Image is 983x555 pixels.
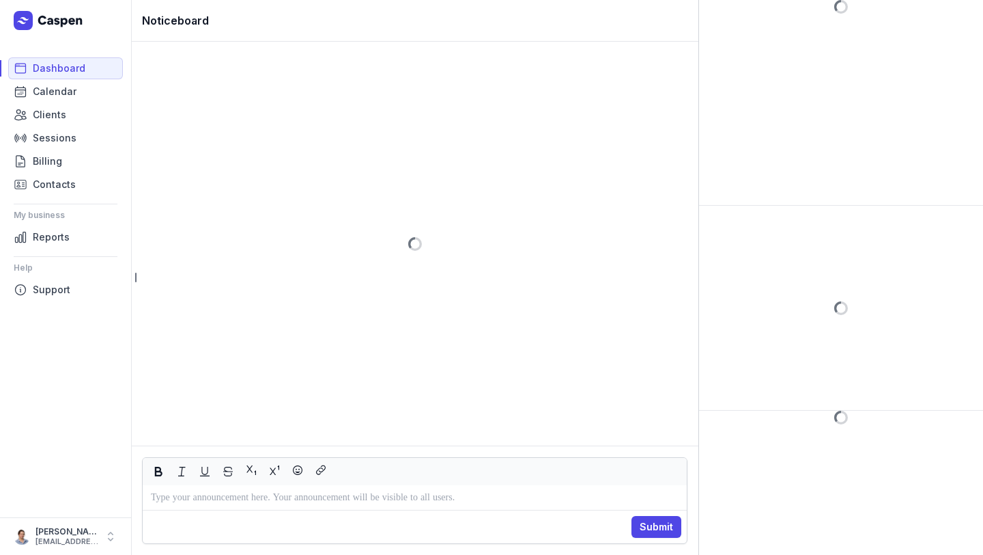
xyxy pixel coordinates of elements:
span: Billing [33,153,62,170]
span: Submit [640,519,673,535]
div: My business [14,204,117,226]
span: Dashboard [33,60,85,77]
span: Contacts [33,176,76,193]
div: Help [14,257,117,279]
span: Calendar [33,83,76,100]
button: Submit [631,516,681,538]
div: [PERSON_NAME] [35,526,98,537]
span: Reports [33,229,70,245]
img: User profile image [14,528,30,545]
span: Clients [33,107,66,123]
div: [EMAIL_ADDRESS][DOMAIN_NAME] [35,537,98,547]
span: Support [33,282,70,298]
span: Sessions [33,130,76,146]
